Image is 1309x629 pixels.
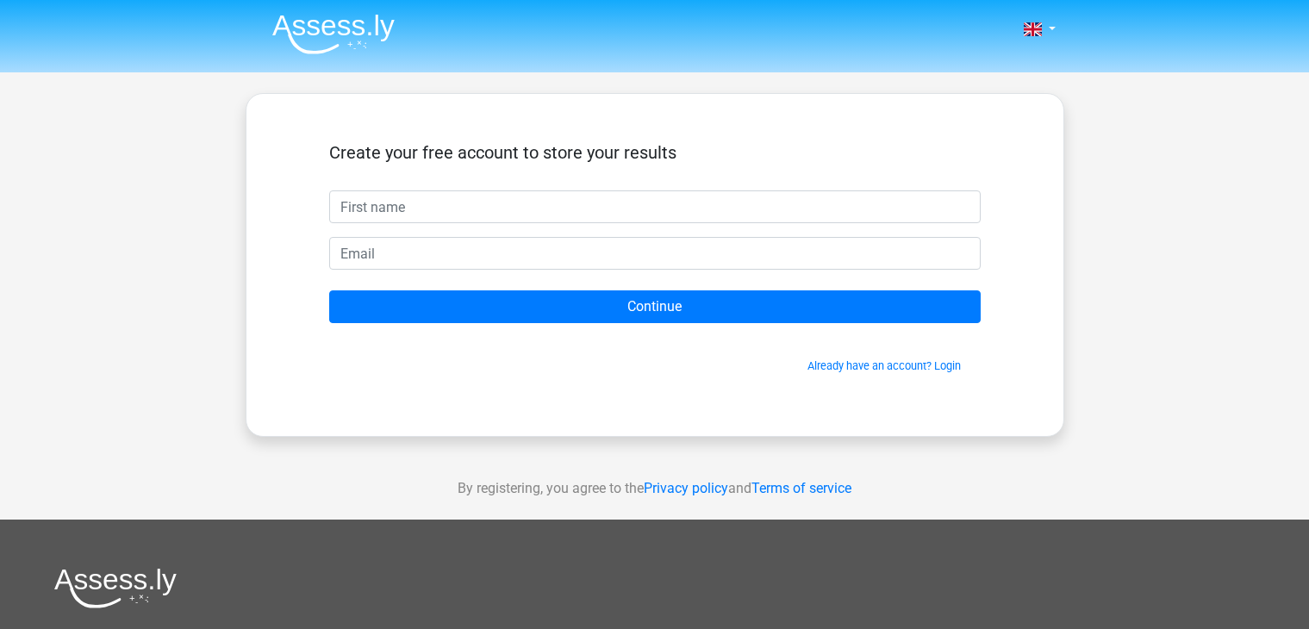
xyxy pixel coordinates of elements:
[272,14,395,54] img: Assessly
[644,480,728,496] a: Privacy policy
[54,568,177,608] img: Assessly logo
[329,237,981,270] input: Email
[807,359,961,372] a: Already have an account? Login
[329,290,981,323] input: Continue
[329,190,981,223] input: First name
[329,142,981,163] h5: Create your free account to store your results
[751,480,851,496] a: Terms of service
